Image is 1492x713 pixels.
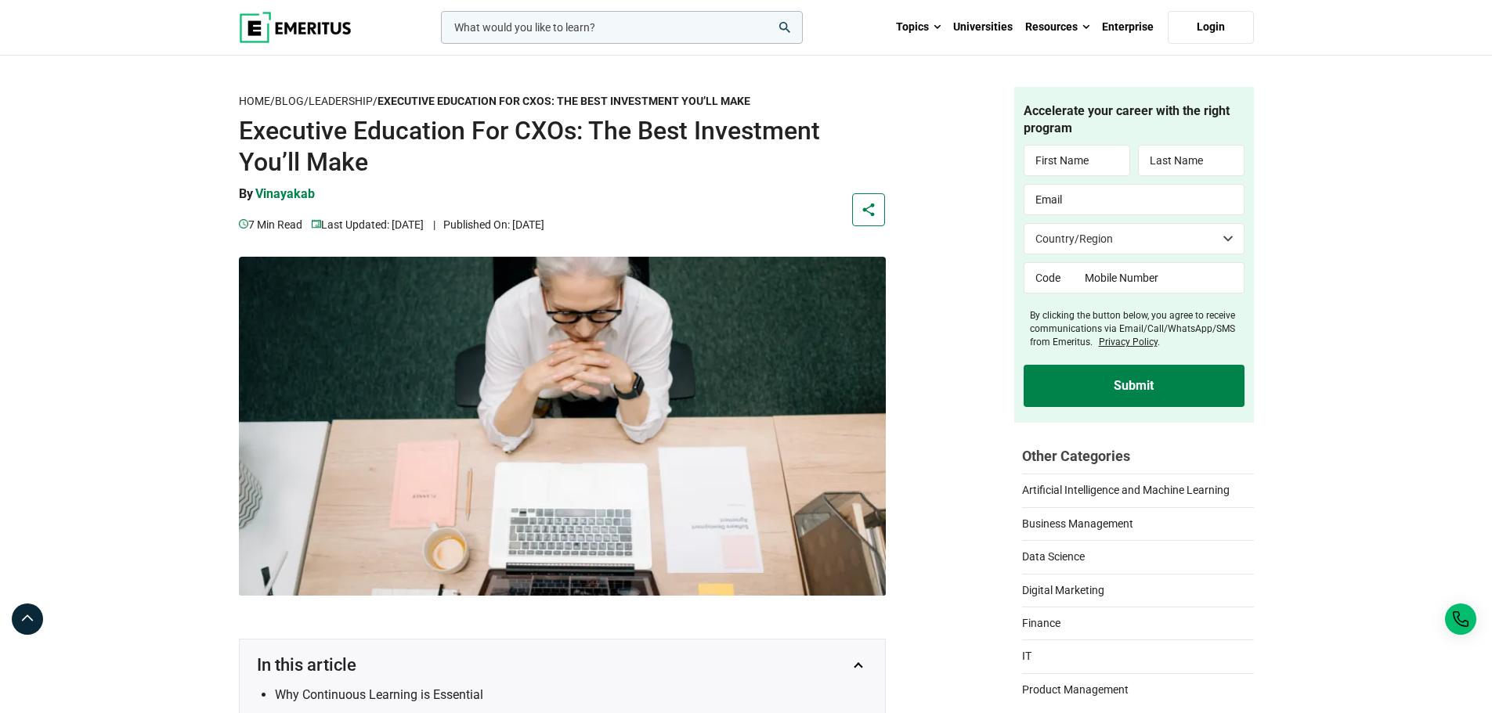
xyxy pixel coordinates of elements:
img: video-views [239,219,248,229]
a: Business Management [1022,507,1254,532]
button: In this article [255,655,869,675]
strong: Executive Education For CXOs: The Best Investment You’ll Make [378,95,750,107]
span: | [433,218,435,231]
h2: Other Categories [1022,446,1254,466]
p: vinayakab [255,185,315,203]
label: By clicking the button below, you agree to receive communications via Email/Call/WhatsApp/SMS fro... [1030,309,1245,348]
img: video-views [312,219,321,229]
a: Home [239,95,270,108]
img: Executive Education For CXOs: The Best Investment You’ll Make | leadership programme stories | Em... [239,257,886,595]
p: Published On: [DATE] [433,216,544,233]
input: woocommerce-product-search-field-0 [441,11,803,44]
span: By [239,186,253,201]
a: Login [1168,11,1254,44]
p: 7 min read [239,216,302,233]
input: Mobile Number [1074,262,1245,293]
h4: Accelerate your career with the right program [1024,103,1245,138]
a: vinayakab [255,185,315,215]
a: Why Continuous Learning is Essential [275,687,483,702]
a: Product Management [1022,673,1254,698]
a: Leadership [309,95,373,108]
input: First Name [1024,145,1130,176]
input: Code [1024,262,1075,293]
a: IT [1022,639,1254,664]
a: Digital Marketing [1022,574,1254,599]
a: Blog [275,95,304,108]
a: Finance [1022,607,1254,632]
a: Artificial Intelligence and Machine Learning [1022,474,1254,499]
input: Submit [1024,365,1245,407]
a: Privacy Policy [1099,337,1158,347]
input: Email [1024,184,1245,215]
input: Last Name [1138,145,1245,176]
p: Last Updated: [DATE] [312,216,424,233]
a: Data Science [1022,540,1254,565]
h1: Executive Education For CXOs: The Best Investment You’ll Make [239,115,886,178]
select: Country [1024,223,1245,254]
span: / / / [239,95,750,107]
